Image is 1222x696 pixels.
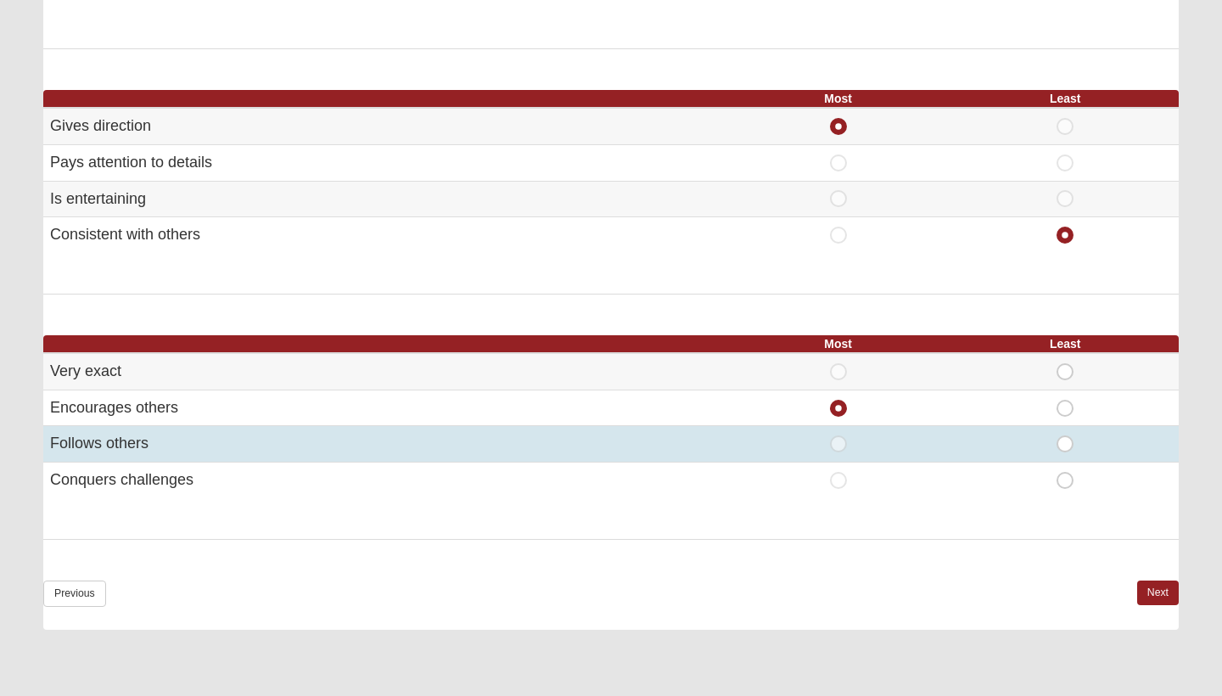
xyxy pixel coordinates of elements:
[43,390,725,426] td: Encourages others
[43,463,725,498] td: Conquers challenges
[43,144,725,181] td: Pays attention to details
[43,581,106,607] a: Previous
[43,353,725,390] td: Very exact
[951,335,1179,353] th: Least
[725,90,952,108] th: Most
[43,426,725,463] td: Follows others
[43,108,725,144] td: Gives direction
[43,217,725,253] td: Consistent with others
[951,90,1179,108] th: Least
[725,335,952,353] th: Most
[43,181,725,217] td: Is entertaining
[1137,581,1179,605] a: Next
